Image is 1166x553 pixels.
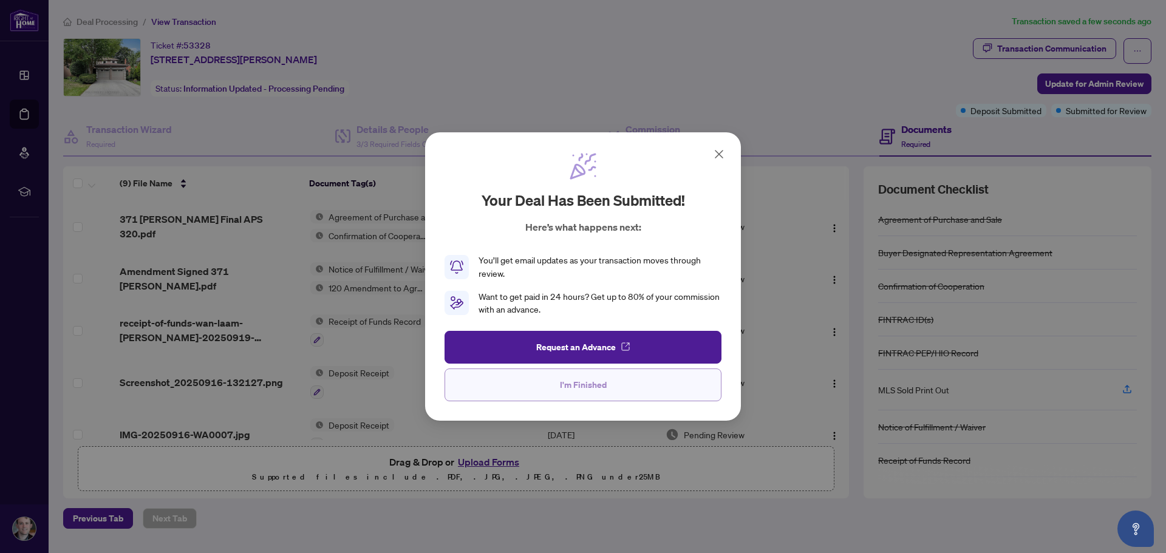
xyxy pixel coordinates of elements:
button: Request an Advance [445,331,721,364]
span: I'm Finished [560,375,607,395]
span: Request an Advance [536,338,616,357]
h2: Your deal has been submitted! [482,191,685,210]
div: You’ll get email updates as your transaction moves through review. [479,254,721,280]
button: Open asap [1117,511,1154,547]
button: I'm Finished [445,368,721,401]
p: Here’s what happens next: [525,220,641,234]
div: Want to get paid in 24 hours? Get up to 80% of your commission with an advance. [479,290,721,317]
